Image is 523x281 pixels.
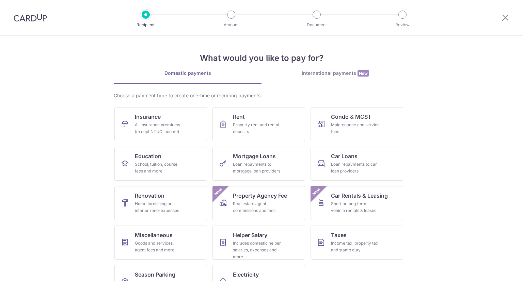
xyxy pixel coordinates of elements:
div: Domestic payments [114,70,261,77]
a: MiscellaneousGoods and services, agent fees and more [114,226,207,260]
span: Car Rentals & Leasing [331,192,388,200]
p: Amount [206,21,256,28]
div: Real estate agent commissions and fees [233,200,282,214]
div: Choose a payment type to create one-time or recurring payments. [114,92,409,99]
div: Income tax, property tax and stamp duty [331,240,380,253]
a: Helper SalaryIncludes domestic helper salaries, expenses and more [212,226,305,260]
p: Recipient [121,21,171,28]
div: Loan repayments to mortgage loan providers [233,161,282,175]
p: Review [377,21,428,28]
a: RentProperty rent and rental deposits [212,107,305,141]
span: Insurance [135,113,161,121]
span: Electricity [233,270,259,279]
img: CardUp [14,14,47,22]
a: Condo & MCSTMaintenance and service fees [311,107,403,141]
a: InsuranceAll insurance premiums (except NTUC Income) [114,107,207,141]
div: Includes domestic helper salaries, expenses and more [233,240,282,260]
span: Rent [233,113,245,121]
div: Loan repayments to car loan providers [331,161,380,175]
span: Taxes [331,231,347,239]
span: Mortgage Loans [233,152,276,160]
iframe: Opens a widget where you can find more information [479,261,516,278]
a: TaxesIncome tax, property tax and stamp duty [311,226,403,260]
span: Condo & MCST [331,113,371,121]
div: Short or long‑term vehicle rentals & leases [331,200,380,214]
div: Property rent and rental deposits [233,121,282,135]
span: Property Agency Fee [233,192,287,200]
a: RenovationHome furnishing or interior reno-expenses [114,186,207,220]
span: Education [135,152,161,160]
p: Document [291,21,342,28]
span: Renovation [135,192,164,200]
a: Mortgage LoansLoan repayments to mortgage loan providers [212,147,305,181]
div: All insurance premiums (except NTUC Income) [135,121,184,135]
span: Car Loans [331,152,358,160]
div: Goods and services, agent fees and more [135,240,184,253]
div: Maintenance and service fees [331,121,380,135]
div: International payments [261,70,409,77]
div: Home furnishing or interior reno-expenses [135,200,184,214]
span: Season Parking [135,270,175,279]
span: Miscellaneous [135,231,173,239]
span: New [358,70,369,77]
a: EducationSchool, tuition, course fees and more [114,147,207,181]
a: Car Rentals & LeasingShort or long‑term vehicle rentals & leasesNew [311,186,403,220]
span: Helper Salary [233,231,267,239]
span: New [213,186,224,197]
div: School, tuition, course fees and more [135,161,184,175]
a: Car LoansLoan repayments to car loan providers [311,147,403,181]
a: Property Agency FeeReal estate agent commissions and feesNew [212,186,305,220]
h4: What would you like to pay for? [114,52,409,64]
span: New [311,186,322,197]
